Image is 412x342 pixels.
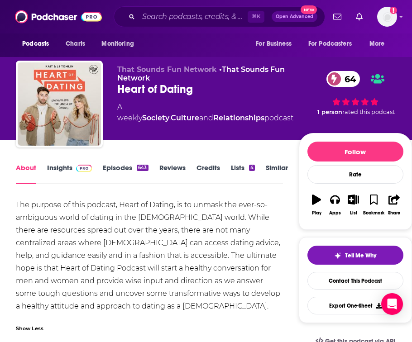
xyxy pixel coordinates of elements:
span: rated this podcast [342,109,395,115]
span: 1 person [317,109,342,115]
a: Show notifications dropdown [352,9,366,24]
a: Contact This Podcast [307,272,403,290]
img: tell me why sparkle [334,252,341,259]
img: User Profile [377,7,397,27]
span: That Sounds Fun Network [117,65,217,74]
span: New [301,5,317,14]
a: About [16,163,36,184]
span: 64 [335,71,360,87]
a: Reviews [159,163,186,184]
a: InsightsPodchaser Pro [47,163,92,184]
span: Charts [66,38,85,50]
div: Open Intercom Messenger [381,293,403,315]
button: List [344,189,363,221]
button: Apps [326,189,345,221]
span: Logged in as sschroeder [377,7,397,27]
span: Open Advanced [276,14,313,19]
div: Search podcasts, credits, & more... [114,6,325,27]
span: For Podcasters [308,38,352,50]
span: Tell Me Why [345,252,376,259]
span: Podcasts [22,38,49,50]
span: • [117,65,285,82]
img: Podchaser Pro [76,165,92,172]
span: Monitoring [101,38,134,50]
div: The purpose of this podcast, Heart of Dating, is to unmask the ever-so-ambiguous world of dating ... [16,199,283,313]
a: Society [142,114,169,122]
button: open menu [95,35,145,52]
span: , [169,114,171,122]
div: 643 [137,165,148,171]
button: Bookmark [363,189,385,221]
a: That Sounds Fun Network [117,65,285,82]
button: Export One-Sheet [307,297,403,314]
a: Lists4 [231,163,255,184]
a: Relationships [213,114,264,122]
div: A weekly podcast [117,102,299,123]
button: Show profile menu [377,7,397,27]
input: Search podcasts, credits, & more... [139,9,248,24]
div: Bookmark [363,210,384,216]
button: Share [385,189,403,221]
a: Charts [60,35,91,52]
button: open menu [363,35,396,52]
div: Play [312,210,321,216]
div: Apps [329,210,341,216]
span: For Business [256,38,292,50]
button: open menu [16,35,61,52]
img: Heart of Dating [18,62,101,146]
a: Culture [171,114,199,122]
a: Show notifications dropdown [330,9,345,24]
div: 64 1 personrated this podcast [299,65,412,121]
button: tell me why sparkleTell Me Why [307,246,403,265]
svg: Add a profile image [390,7,397,14]
span: More [369,38,385,50]
a: 64 [326,71,360,87]
img: Podchaser - Follow, Share and Rate Podcasts [15,8,102,25]
a: Similar [266,163,288,184]
button: Follow [307,142,403,161]
div: Share [388,210,400,216]
div: List [350,210,357,216]
button: Play [307,189,326,221]
button: Open AdvancedNew [272,11,317,22]
a: Episodes643 [103,163,148,184]
div: Rate [307,165,403,184]
span: and [199,114,213,122]
span: ⌘ K [248,11,264,23]
div: 4 [249,165,255,171]
button: open menu [302,35,365,52]
a: Credits [196,163,220,184]
button: open menu [249,35,303,52]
